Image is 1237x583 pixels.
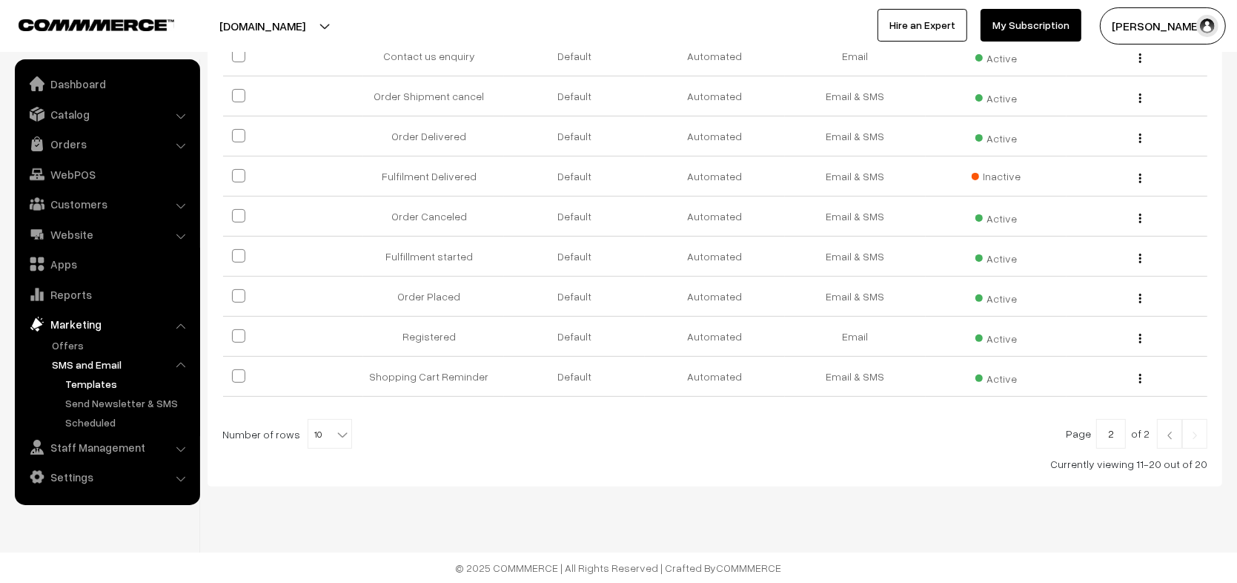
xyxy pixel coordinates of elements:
[1100,7,1226,45] button: [PERSON_NAME]
[975,87,1017,106] span: Active
[19,221,195,248] a: Website
[975,327,1017,346] span: Active
[785,357,926,397] td: Email & SMS
[1139,334,1141,343] img: Menu
[19,464,195,490] a: Settings
[1139,174,1141,183] img: Menu
[1139,374,1141,383] img: Menu
[975,287,1017,306] span: Active
[975,47,1017,66] span: Active
[62,415,195,430] a: Scheduled
[504,357,645,397] td: Default
[785,317,926,357] td: Email
[1066,427,1091,440] span: Page
[1139,214,1141,223] img: Menu
[645,197,786,237] td: Automated
[645,36,786,76] td: Automated
[363,76,504,116] td: Order Shipment cancel
[645,157,786,197] td: Automated
[363,197,504,237] td: Order Canceled
[19,19,174,30] img: COMMMERCE
[785,237,926,277] td: Email & SMS
[645,237,786,277] td: Automated
[19,161,195,188] a: WebPOS
[1139,93,1141,103] img: Menu
[975,127,1017,146] span: Active
[1163,431,1176,440] img: Left
[363,317,504,357] td: Registered
[19,191,195,217] a: Customers
[1139,53,1141,63] img: Menu
[308,420,351,449] span: 10
[308,419,352,449] span: 10
[363,157,504,197] td: Fulfilment Delivered
[19,281,195,308] a: Reports
[48,357,195,372] a: SMS and Email
[1196,15,1218,37] img: user
[1188,431,1201,440] img: Right
[504,317,645,357] td: Default
[972,168,1021,184] span: Inactive
[19,131,195,157] a: Orders
[222,426,300,442] span: Number of rows
[1139,254,1141,263] img: Menu
[1131,427,1150,440] span: of 2
[975,367,1017,386] span: Active
[504,116,645,157] td: Default
[19,311,195,337] a: Marketing
[785,36,926,76] td: Email
[504,76,645,116] td: Default
[19,251,195,277] a: Apps
[785,76,926,116] td: Email & SMS
[785,197,926,237] td: Email & SMS
[975,247,1017,266] span: Active
[19,15,148,33] a: COMMMERCE
[504,277,645,317] td: Default
[19,434,195,461] a: Staff Management
[363,36,504,76] td: Contact us enquiry
[504,237,645,277] td: Default
[645,317,786,357] td: Automated
[363,237,504,277] td: Fulfillment started
[62,376,195,392] a: Templates
[168,7,357,45] button: [DOMAIN_NAME]
[785,157,926,197] td: Email & SMS
[785,116,926,157] td: Email & SMS
[19,101,195,128] a: Catalog
[645,76,786,116] td: Automated
[1139,134,1141,143] img: Menu
[62,395,195,411] a: Send Newsletter & SMS
[363,116,504,157] td: Order Delivered
[504,157,645,197] td: Default
[878,9,967,42] a: Hire an Expert
[504,36,645,76] td: Default
[975,207,1017,226] span: Active
[363,277,504,317] td: Order Placed
[717,561,782,574] a: COMMMERCE
[645,357,786,397] td: Automated
[504,197,645,237] td: Default
[48,337,195,353] a: Offers
[645,116,786,157] td: Automated
[645,277,786,317] td: Automated
[19,70,195,97] a: Dashboard
[785,277,926,317] td: Email & SMS
[981,9,1081,42] a: My Subscription
[363,357,504,397] td: Shopping Cart Reminder
[1139,294,1141,303] img: Menu
[222,456,1207,472] div: Currently viewing 11-20 out of 20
